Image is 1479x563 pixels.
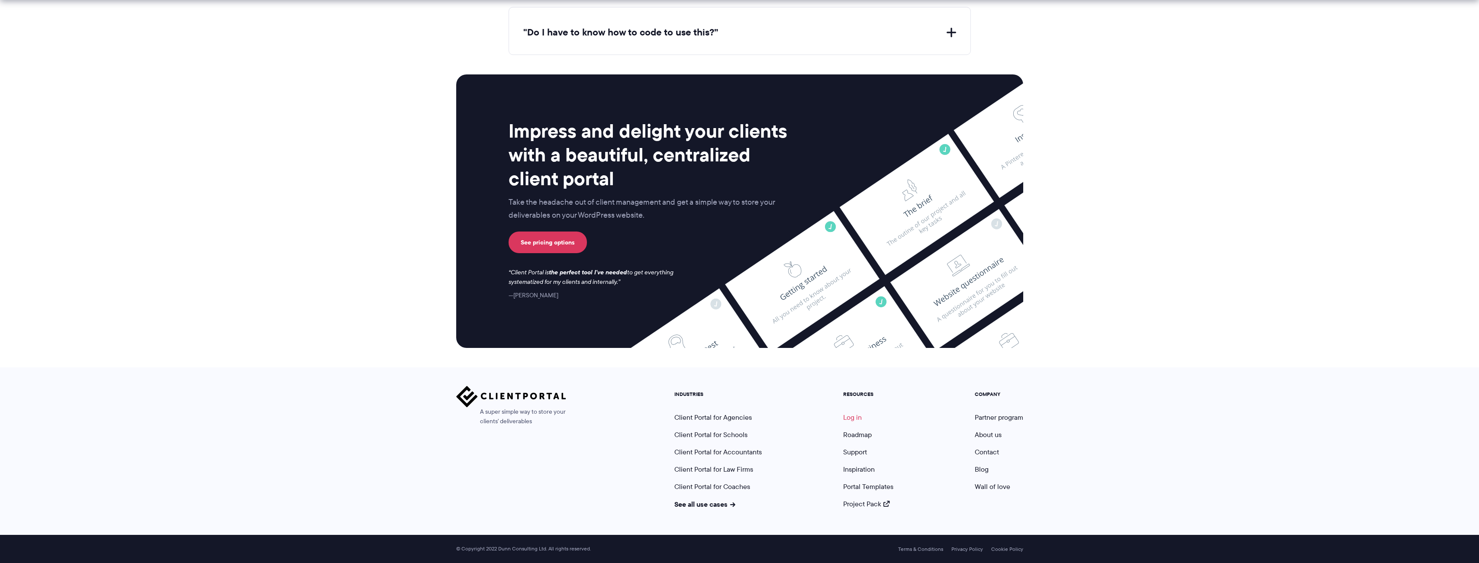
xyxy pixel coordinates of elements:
[509,196,793,222] p: Take the headache out of client management and get a simple way to store your deliverables on you...
[674,391,762,397] h5: INDUSTRIES
[843,464,875,474] a: Inspiration
[975,482,1010,492] a: Wall of love
[549,267,627,277] strong: the perfect tool I've needed
[843,482,893,492] a: Portal Templates
[452,546,595,552] span: © Copyright 2022 Dunn Consulting Ltd. All rights reserved.
[674,464,753,474] a: Client Portal for Law Firms
[843,447,867,457] a: Support
[975,430,1002,440] a: About us
[674,447,762,457] a: Client Portal for Accountants
[843,391,893,397] h5: RESOURCES
[843,499,890,509] a: Project Pack
[843,430,872,440] a: Roadmap
[975,447,999,457] a: Contact
[843,412,862,422] a: Log in
[523,26,956,39] button: "Do I have to know how to code to use this?”
[509,291,558,299] cite: [PERSON_NAME]
[975,391,1023,397] h5: COMPANY
[975,412,1023,422] a: Partner program
[898,546,943,552] a: Terms & Conditions
[674,482,750,492] a: Client Portal for Coaches
[975,464,989,474] a: Blog
[951,546,983,552] a: Privacy Policy
[509,268,685,287] p: Client Portal is to get everything systematized for my clients and internally.
[456,407,566,426] span: A super simple way to store your clients' deliverables
[509,119,793,191] h2: Impress and delight your clients with a beautiful, centralized client portal
[674,412,752,422] a: Client Portal for Agencies
[991,546,1023,552] a: Cookie Policy
[674,499,736,509] a: See all use cases
[674,430,748,440] a: Client Portal for Schools
[509,232,587,253] a: See pricing options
